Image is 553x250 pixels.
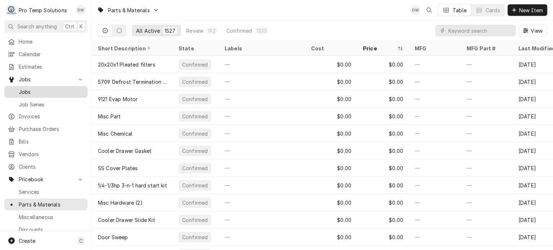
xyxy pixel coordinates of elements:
div: $0.00 [305,56,357,73]
a: Estimates [4,61,87,73]
span: Discounts [19,226,84,233]
div: Confirmed [181,147,208,155]
div: SS Cover Plates [98,164,138,172]
span: Parts & Materials [108,6,150,14]
span: New Item [518,6,544,14]
span: View [529,27,544,35]
div: — [461,73,513,90]
div: — [461,159,513,177]
div: — [409,90,461,108]
div: — [219,177,305,194]
span: Jobs [19,76,73,83]
div: Labels [225,45,300,52]
div: Pro Temp Solutions's Avatar [6,5,17,15]
span: Estimates [19,63,84,71]
button: View [519,25,547,36]
div: 1/4-1/3hp 3-n-1 hard start kit [98,182,167,189]
div: Cooler Drawer Gasket [98,147,152,155]
div: 1527 [165,27,176,35]
div: — [461,56,513,73]
div: $0.00 [305,159,357,177]
span: Create [19,238,35,244]
div: — [409,108,461,125]
div: Confirmed [181,130,208,137]
span: Clients [19,163,84,171]
span: K [80,23,83,30]
div: Confirmed [181,233,208,241]
div: $0.00 [357,159,409,177]
button: New Item [508,4,547,16]
div: Cards [486,6,500,14]
div: Dana Williams's Avatar [76,5,86,15]
div: — [409,194,461,211]
div: All Active [136,27,160,35]
span: Jobs [19,88,84,96]
button: Open search [423,4,435,16]
div: — [461,90,513,108]
div: 1335 [256,27,267,35]
div: Confirmed [181,216,208,224]
div: — [219,90,305,108]
div: 9121 Evap Motor [98,95,138,103]
div: Dana Williams's Avatar [410,5,421,15]
a: Calendar [4,48,87,60]
div: Confirmed [181,182,208,189]
div: — [409,228,461,246]
div: $0.00 [357,177,409,194]
div: — [409,177,461,194]
button: Search anythingCtrlK [4,20,87,33]
div: — [461,142,513,159]
div: $0.00 [357,194,409,211]
div: State [179,45,212,52]
div: Cost [311,45,350,52]
div: — [461,108,513,125]
span: Job Series [19,101,84,108]
div: — [461,211,513,228]
div: — [409,56,461,73]
div: Price [363,45,396,52]
div: P [6,5,17,15]
div: Misc Hardware (2) [98,199,143,206]
div: Misc Chemical [98,130,132,137]
a: Invoices [4,110,87,122]
div: $0.00 [357,56,409,73]
div: $0.00 [357,125,409,142]
div: — [409,73,461,90]
a: Parts & Materials [4,199,87,210]
span: C [79,237,83,245]
div: $0.00 [357,211,409,228]
span: Purchase Orders [19,125,84,133]
div: $0.00 [305,90,357,108]
div: MFG [415,45,454,52]
a: Bills [4,136,87,147]
div: Table [453,6,467,14]
span: Services [19,188,84,196]
div: Confirmed [181,61,208,68]
a: Purchase Orders [4,123,87,135]
div: $0.00 [357,228,409,246]
div: $0.00 [357,90,409,108]
div: Confirmed [181,199,208,206]
div: 5709 Defrost Termination Switch [98,78,167,86]
span: Calendar [19,50,84,58]
div: Pro Temp Solutions [19,6,67,14]
div: $0.00 [305,177,357,194]
a: Miscellaneous [4,211,87,223]
div: Confirmed [181,113,208,120]
div: Confirmed [226,27,252,35]
div: Confirmed [181,78,208,86]
div: Door Sweep [98,233,128,241]
a: Discounts [4,224,87,236]
span: Pricebook [19,176,73,183]
div: $0.00 [305,73,357,90]
div: Confirmed [181,164,208,172]
div: — [219,73,305,90]
a: Jobs [4,86,87,98]
div: Short Description [98,45,166,52]
div: $0.00 [357,108,409,125]
div: $0.00 [305,125,357,142]
span: Vendors [19,150,84,158]
div: 20x20x1 Pleated filters [98,61,155,68]
div: — [461,228,513,246]
div: — [219,56,305,73]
